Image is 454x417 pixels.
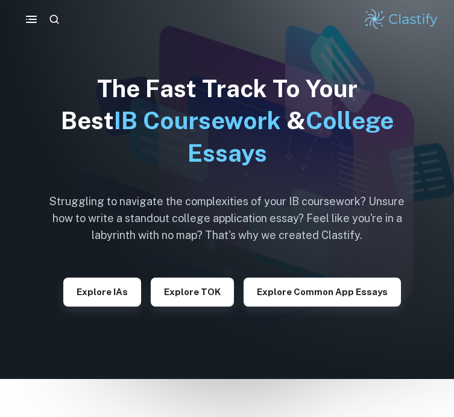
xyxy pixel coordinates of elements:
[63,278,141,307] button: Explore IAs
[40,72,414,169] h1: The Fast Track To Your Best &
[114,106,281,135] span: IB Coursework
[40,193,414,244] h6: Struggling to navigate the complexities of your IB coursework? Unsure how to write a standout col...
[363,7,440,31] img: Clastify logo
[244,278,401,307] button: Explore Common App essays
[244,285,401,297] a: Explore Common App essays
[188,106,394,167] span: College Essays
[63,285,141,297] a: Explore IAs
[151,285,234,297] a: Explore TOK
[151,278,234,307] button: Explore TOK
